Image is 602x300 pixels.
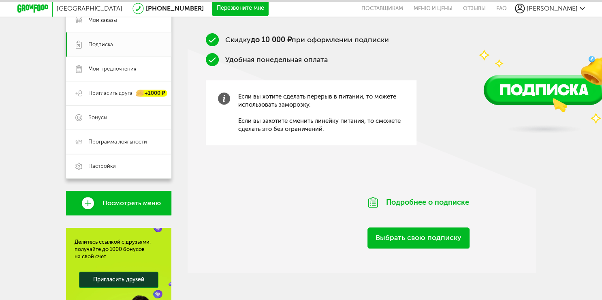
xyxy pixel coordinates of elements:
[57,4,122,12] span: [GEOGRAPHIC_DATA]
[225,35,389,44] span: Скидку при оформлении подписки
[88,90,132,97] span: Пригласить друга
[75,238,163,260] div: Делитесь ссылкой с друзьями, получайте до 1000 бонусов на свой счет
[88,114,107,121] span: Бонусы
[66,191,171,215] a: Посмотреть меню
[346,187,491,218] div: Подробнее о подписке
[102,199,161,207] span: Посмотреть меню
[137,90,167,97] div: +1000 ₽
[66,32,171,57] a: Подписка
[238,92,404,133] span: Если вы хотите сделать перерыв в питании, то можете использовать заморозку. Если вы захотите смен...
[66,154,171,178] a: Настройки
[88,65,136,73] span: Мои предпочтения
[66,81,171,105] a: Пригласить друга +1000 ₽
[88,41,113,48] span: Подписка
[367,227,470,248] a: Выбрать свою подписку
[88,17,117,24] span: Мои заказы
[66,130,171,154] a: Программа лояльности
[79,272,158,288] a: Пригласить друзей
[225,55,328,64] span: Удобная понедельная оплата
[66,105,171,130] a: Бонусы
[66,57,171,81] a: Мои предпочтения
[251,35,292,44] b: до 10 000 ₽
[146,4,204,12] a: [PHONE_NUMBER]
[88,138,147,146] span: Программа лояльности
[212,0,269,17] button: Перезвоните мне
[527,4,578,12] span: [PERSON_NAME]
[218,92,230,105] img: info-grey.b4c3b60.svg
[88,163,116,170] span: Настройки
[66,8,171,32] a: Мои заказы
